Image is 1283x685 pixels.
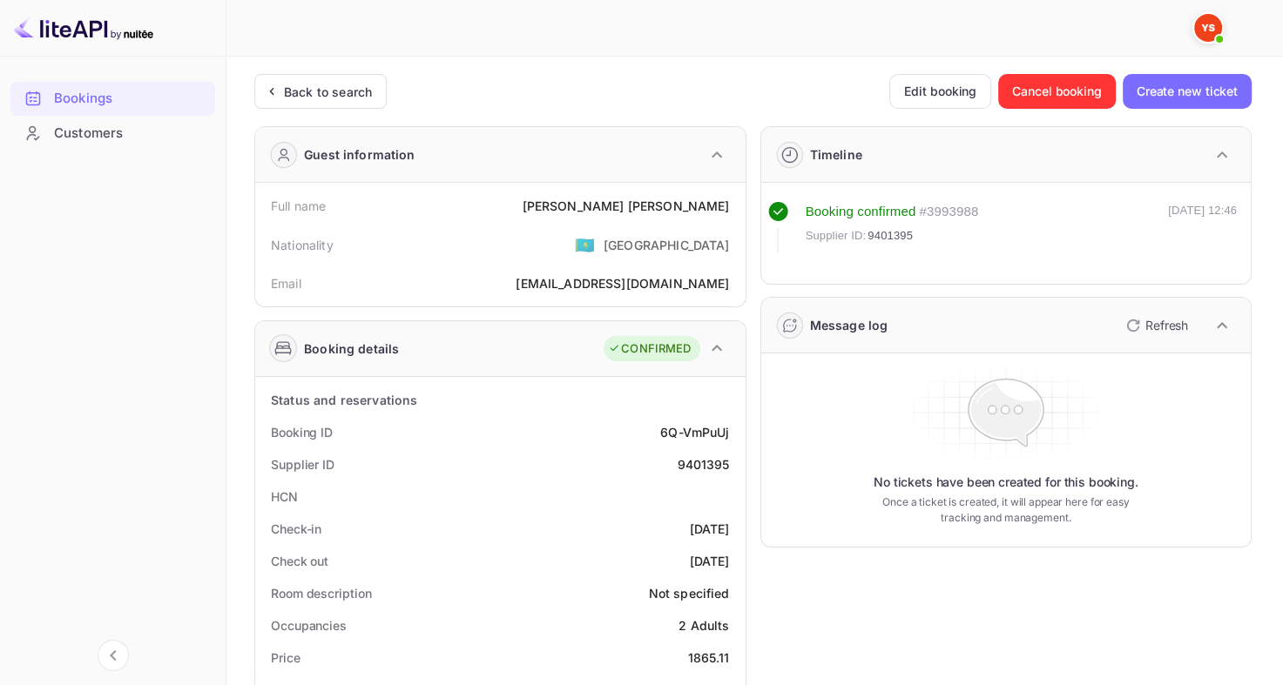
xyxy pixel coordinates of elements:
[271,552,328,570] div: Check out
[998,74,1116,109] button: Cancel booking
[810,316,888,334] div: Message log
[1194,14,1222,42] img: Yandex Support
[271,520,321,538] div: Check-in
[604,236,730,254] div: [GEOGRAPHIC_DATA]
[271,391,417,409] div: Status and reservations
[10,117,215,149] a: Customers
[660,423,729,441] div: 6Q-VmPuUj
[54,89,206,109] div: Bookings
[304,339,399,358] div: Booking details
[271,236,334,254] div: Nationality
[810,145,862,164] div: Timeline
[522,197,729,215] div: [PERSON_NAME] [PERSON_NAME]
[687,648,729,667] div: 1865.11
[575,229,595,260] span: United States
[1123,74,1252,109] button: Create new ticket
[271,197,326,215] div: Full name
[54,124,206,144] div: Customers
[806,227,867,245] span: Supplier ID:
[679,616,729,635] div: 2 Adults
[677,455,729,473] div: 9401395
[271,423,333,441] div: Booking ID
[271,616,347,635] div: Occupancies
[690,552,730,570] div: [DATE]
[271,648,300,667] div: Price
[1168,202,1237,252] div: [DATE] 12:46
[271,584,371,602] div: Room description
[10,82,215,116] div: Bookings
[690,520,730,538] div: [DATE]
[919,202,978,222] div: # 3993988
[10,117,215,151] div: Customers
[14,14,153,42] img: LiteAPI logo
[304,145,415,164] div: Guest information
[874,473,1138,491] p: No tickets have been created for this booking.
[1145,316,1188,334] p: Refresh
[516,274,729,292] div: [EMAIL_ADDRESS][DOMAIN_NAME]
[868,227,913,245] span: 9401395
[271,487,298,506] div: HCN
[10,82,215,114] a: Bookings
[98,640,129,671] button: Collapse navigation
[806,202,916,222] div: Booking confirmed
[284,83,372,101] div: Back to search
[649,584,730,602] div: Not specified
[874,494,1137,526] p: Once a ticket is created, it will appear here for easy tracking and management.
[271,455,334,473] div: Supplier ID
[271,274,301,292] div: Email
[1116,312,1195,339] button: Refresh
[608,340,691,358] div: CONFIRMED
[889,74,991,109] button: Edit booking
